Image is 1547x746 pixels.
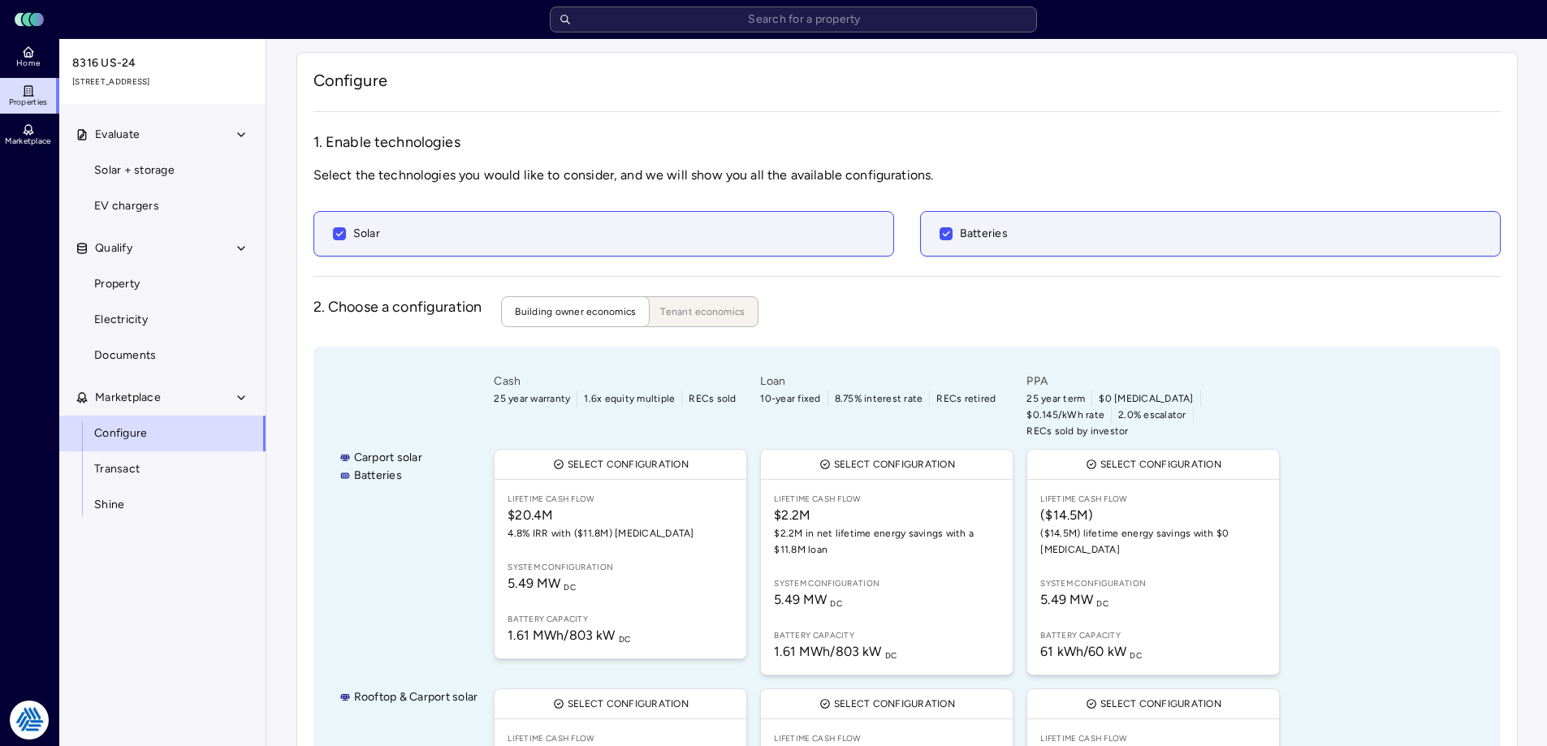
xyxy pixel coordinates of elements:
button: Tenant economics [633,296,758,327]
span: $0 [MEDICAL_DATA] [1099,390,1193,407]
span: 5.49 MW [1040,592,1108,607]
span: Select configuration [568,696,689,712]
span: Lifetime Cash Flow [1040,493,1266,506]
span: RECs sold by investor [1026,423,1128,439]
span: Electricity [94,311,148,329]
span: Select configuration [834,696,955,712]
span: $2.2M in net lifetime energy savings with a $11.8M loan [774,525,1000,558]
span: Qualify [95,239,132,257]
span: Lifetime Cash Flow [774,732,1000,745]
span: 5.49 MW [508,576,576,591]
span: Lifetime Cash Flow [774,493,1000,506]
span: Solar + storage [94,162,175,179]
a: Solar + storage [58,153,266,188]
span: 5.49 MW [774,592,842,607]
sub: DC [564,582,576,593]
span: Carport solar [354,449,422,467]
span: Cash [494,373,747,390]
span: $2.2M [774,506,1000,525]
sub: DC [619,634,631,645]
h1: Configure [313,69,1501,92]
a: Property [58,266,266,302]
span: Battery capacity [1040,629,1266,642]
span: Select the technologies you would like to consider, and we will show you all the available config... [313,166,1501,185]
sub: DC [885,650,897,661]
span: Select configuration [1100,696,1221,712]
span: Loan [760,373,1013,390]
span: RECs sold [689,390,736,407]
a: Lifetime Cash Flow$20.4M4.8% IRR with ($11.8M) [MEDICAL_DATA]System configuration5.49 MW DCBatter... [495,480,746,658]
img: Tradition Energy [10,701,49,740]
span: Solar [353,225,380,243]
h3: 2. Choose a configuration [313,296,482,327]
input: Search for a property [550,6,1037,32]
a: Shine [58,487,266,523]
span: 10-year fixed [760,390,820,407]
span: 1.61 MWh / 803 kW [508,627,630,643]
span: [STREET_ADDRESS] [72,75,254,88]
button: Select configuration [495,450,746,479]
span: Home [16,58,40,68]
span: 61 kWh / 60 kW [1040,644,1142,659]
span: Batteries [354,467,402,485]
span: Configure [94,425,147,442]
button: Marketplace [59,380,267,416]
a: Lifetime Cash Flow($14.5M)($14.5M) lifetime energy savings with $0 [MEDICAL_DATA]System configura... [1027,480,1279,675]
span: Transact [94,460,140,478]
span: $20.4M [508,506,733,525]
span: Properties [9,97,48,107]
span: Select configuration [834,456,955,472]
button: Evaluate [59,117,267,153]
span: 8316 US-24 [72,54,254,72]
span: Rooftop & Carport solar [354,688,478,706]
sub: DC [1130,650,1142,661]
span: Select configuration [1100,456,1221,472]
button: Select configuration [761,450,1013,479]
span: 4.8% IRR with ($11.8M) [MEDICAL_DATA] [508,525,733,541]
a: Electricity [58,302,266,338]
span: Marketplace [5,136,50,146]
span: 8.75% interest rate [835,390,923,407]
a: Lifetime Cash Flow$2.2M$2.2M in net lifetime energy savings with a $11.8M loanSystem configuratio... [761,480,1013,675]
span: Tenant economics [660,304,745,320]
span: Marketplace [95,389,161,407]
span: Documents [94,347,156,364]
span: Lifetime Cash Flow [1040,732,1266,745]
a: Configure [58,416,266,451]
span: 1.61 MWh / 803 kW [774,644,897,659]
span: $0.145/kWh rate [1026,407,1104,423]
a: Transact [58,451,266,487]
span: Battery capacity [774,629,1000,642]
span: ($14.5M) [1040,506,1266,525]
span: Batteries [960,225,1008,243]
span: Shine [94,496,124,514]
span: Lifetime Cash Flow [508,493,733,506]
span: System configuration [774,577,1000,590]
span: Property [94,275,140,293]
span: System configuration [1040,577,1266,590]
button: Building owner economics [501,296,650,327]
h3: 1. Enable technologies [313,132,1501,153]
button: Select configuration [495,689,746,718]
span: Lifetime Cash Flow [508,732,733,745]
span: Evaluate [95,126,140,144]
span: Select configuration [568,456,689,472]
span: System configuration [508,561,733,574]
span: 25 year term [1026,390,1085,407]
sub: DC [830,598,842,609]
span: RECs retired [936,390,996,407]
span: PPA [1026,373,1280,390]
sub: DC [1096,598,1108,609]
span: 1.6x equity multiple [584,390,675,407]
span: 25 year warranty [494,390,570,407]
a: EV chargers [58,188,266,224]
a: Documents [58,338,266,373]
button: Select configuration [1027,450,1279,479]
button: Qualify [59,231,267,266]
span: ($14.5M) lifetime energy savings with $0 [MEDICAL_DATA] [1040,525,1266,558]
span: EV chargers [94,197,159,215]
span: Building owner economics [515,304,636,320]
button: Select configuration [761,689,1013,718]
span: 2.0% escalator [1118,407,1186,423]
span: Battery capacity [508,613,733,626]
